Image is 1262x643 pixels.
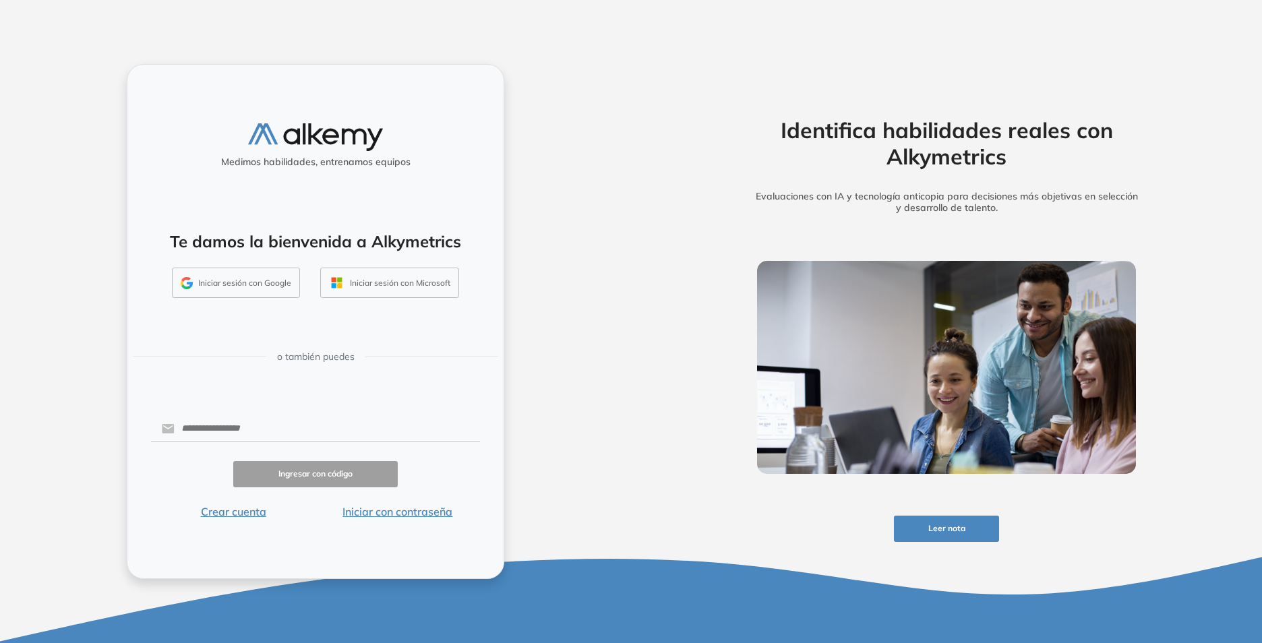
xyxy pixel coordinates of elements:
[315,503,480,520] button: Iniciar con contraseña
[151,503,315,520] button: Crear cuenta
[133,156,498,168] h5: Medimos habilidades, entrenamos equipos
[172,268,300,299] button: Iniciar sesión con Google
[320,268,459,299] button: Iniciar sesión con Microsoft
[181,277,193,289] img: GMAIL_ICON
[1019,487,1262,643] iframe: Chat Widget
[145,232,486,251] h4: Te damos la bienvenida a Alkymetrics
[736,117,1157,169] h2: Identifica habilidades reales con Alkymetrics
[233,461,398,487] button: Ingresar con código
[329,275,344,290] img: OUTLOOK_ICON
[277,350,355,364] span: o también puedes
[894,516,999,542] button: Leer nota
[736,191,1157,214] h5: Evaluaciones con IA y tecnología anticopia para decisiones más objetivas en selección y desarroll...
[248,123,383,151] img: logo-alkemy
[757,261,1136,474] img: img-more-info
